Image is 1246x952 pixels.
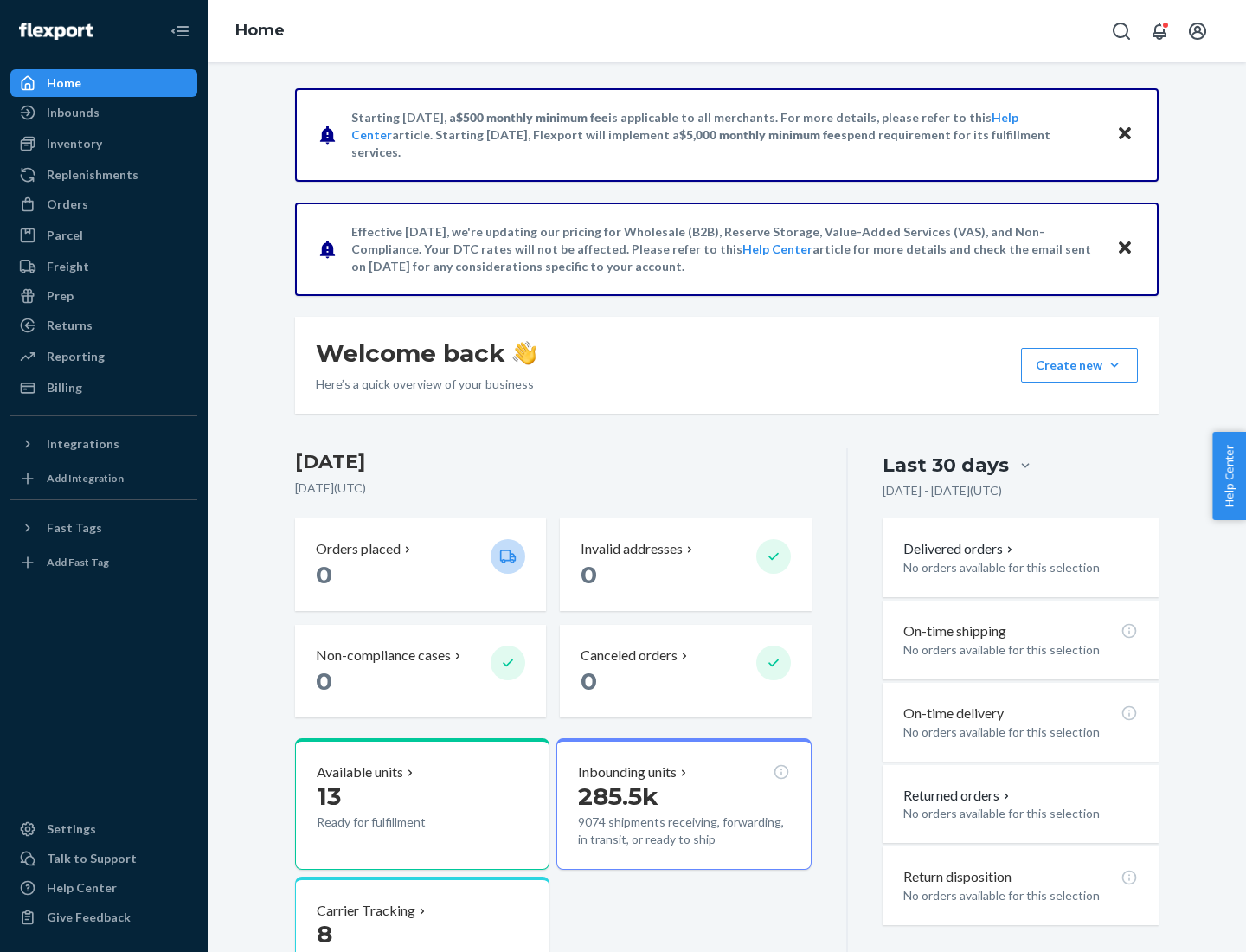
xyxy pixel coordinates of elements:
[10,374,197,402] a: Billing
[556,738,811,870] button: Inbounding units285.5k9074 shipments receiving, forwarding, in transit, or ready to ship
[903,724,1138,741] p: No orders available for this selection
[47,104,100,121] div: Inbounds
[47,227,83,244] div: Parcel
[883,452,1009,479] div: Last 30 days
[47,879,117,897] div: Help Center
[47,555,109,569] div: Add Fast Tag
[351,223,1100,275] p: Effective [DATE], we're updating our pricing for Wholesale (B2B), Reserve Storage, Value-Added Se...
[10,282,197,310] a: Prep
[581,646,678,666] p: Canceled orders
[578,762,677,782] p: Inbounding units
[1114,236,1136,261] button: Close
[1114,122,1136,147] button: Close
[351,109,1100,161] p: Starting [DATE], a is applicable to all merchants. For more details, please refer to this article...
[317,762,403,782] p: Available units
[47,379,82,396] div: Billing
[295,448,812,476] h3: [DATE]
[10,815,197,843] a: Settings
[47,909,131,926] div: Give Feedback
[47,471,124,486] div: Add Integration
[47,166,138,183] div: Replenishments
[679,127,841,142] span: $5,000 monthly minimum fee
[903,539,1017,559] button: Delivered orders
[295,518,546,611] button: Orders placed 0
[10,430,197,458] button: Integrations
[47,820,96,838] div: Settings
[295,738,549,870] button: Available units13Ready for fulfillment
[316,646,451,666] p: Non-compliance cases
[903,887,1138,904] p: No orders available for this selection
[163,14,197,48] button: Close Navigation
[47,348,105,365] div: Reporting
[1180,14,1215,48] button: Open account menu
[222,6,299,56] ol: breadcrumbs
[560,625,811,717] button: Canceled orders 0
[47,435,119,453] div: Integrations
[295,479,812,497] p: [DATE] ( UTC )
[560,518,811,611] button: Invalid addresses 0
[10,161,197,189] a: Replenishments
[10,549,197,576] a: Add Fast Tag
[10,904,197,931] button: Give Feedback
[10,465,197,492] a: Add Integration
[47,317,93,334] div: Returns
[10,190,197,218] a: Orders
[316,560,332,589] span: 0
[47,519,102,537] div: Fast Tags
[47,196,88,213] div: Orders
[316,666,332,696] span: 0
[578,814,789,848] p: 9074 shipments receiving, forwarding, in transit, or ready to ship
[10,343,197,370] a: Reporting
[10,222,197,249] a: Parcel
[10,845,197,872] a: Talk to Support
[578,782,658,811] span: 285.5k
[903,641,1138,659] p: No orders available for this selection
[47,74,81,92] div: Home
[10,253,197,280] a: Freight
[903,786,1013,806] button: Returned orders
[10,514,197,542] button: Fast Tags
[316,338,536,369] h1: Welcome back
[512,341,536,365] img: hand-wave emoji
[581,666,597,696] span: 0
[47,850,137,867] div: Talk to Support
[235,21,285,40] a: Home
[10,874,197,902] a: Help Center
[1142,14,1177,48] button: Open notifications
[317,919,332,949] span: 8
[47,135,102,152] div: Inventory
[317,814,477,831] p: Ready for fulfillment
[903,805,1138,822] p: No orders available for this selection
[317,782,341,811] span: 13
[316,376,536,393] p: Here’s a quick overview of your business
[1021,348,1138,383] button: Create new
[883,482,1002,499] p: [DATE] - [DATE] ( UTC )
[903,867,1012,887] p: Return disposition
[47,287,74,305] div: Prep
[47,258,89,275] div: Freight
[903,559,1138,576] p: No orders available for this selection
[903,621,1006,641] p: On-time shipping
[456,110,608,125] span: $500 monthly minimum fee
[295,625,546,717] button: Non-compliance cases 0
[742,241,812,256] a: Help Center
[19,23,93,40] img: Flexport logo
[903,704,1004,724] p: On-time delivery
[1104,14,1139,48] button: Open Search Box
[10,69,197,97] a: Home
[581,560,597,589] span: 0
[317,901,415,921] p: Carrier Tracking
[10,312,197,339] a: Returns
[10,130,197,158] a: Inventory
[10,99,197,126] a: Inbounds
[581,539,683,559] p: Invalid addresses
[1212,432,1246,520] button: Help Center
[316,539,401,559] p: Orders placed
